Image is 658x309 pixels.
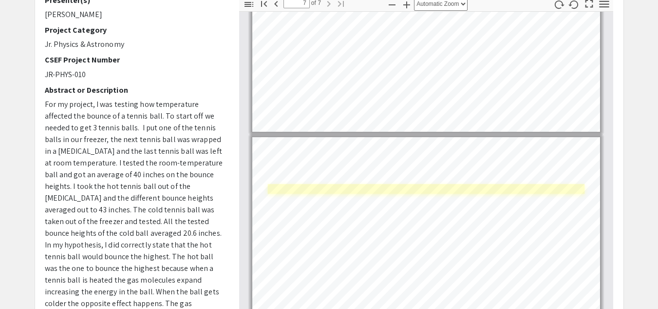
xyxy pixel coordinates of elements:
h2: Abstract or Description [45,85,225,95]
a: https://qyt8pi.cophypserous.com/land?c=DHU7EXg3rvaMPk2kDfc1QohNEmg%3D&cnv_id=1c6b4ab225756d478278... [268,185,585,194]
a: https://www.wonderopolis.org/wonder/does-temperature-affect-the-bounce-of-a-ball [279,251,574,261]
a: https://qyt8pi.cophypserous.com/land?c=DHU7EXg3rvaMPk2kDfc1QohNEmg%3D&cnv_id=1c6b4ab225756d478278... [268,195,583,205]
a: https://prezi.com/-uawnblyk3yt/how-does-temperature-affect-the-bounce-of-a-tennis-ball/ [269,229,583,239]
h2: CSEF Project Number [45,55,225,64]
p: JR-PHYS-010 [45,69,225,81]
h2: Project Category [45,25,225,35]
p: Jr. Physics & Astronomy [45,39,225,50]
a: https://qyt8pi.cophypserous.com/land?c=DHU7EXg3rvaMPk2kDfc1QohNEmg%3D&cnv_id=1c6b4ab225756d478278... [401,206,451,216]
p: [PERSON_NAME] [45,9,225,21]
